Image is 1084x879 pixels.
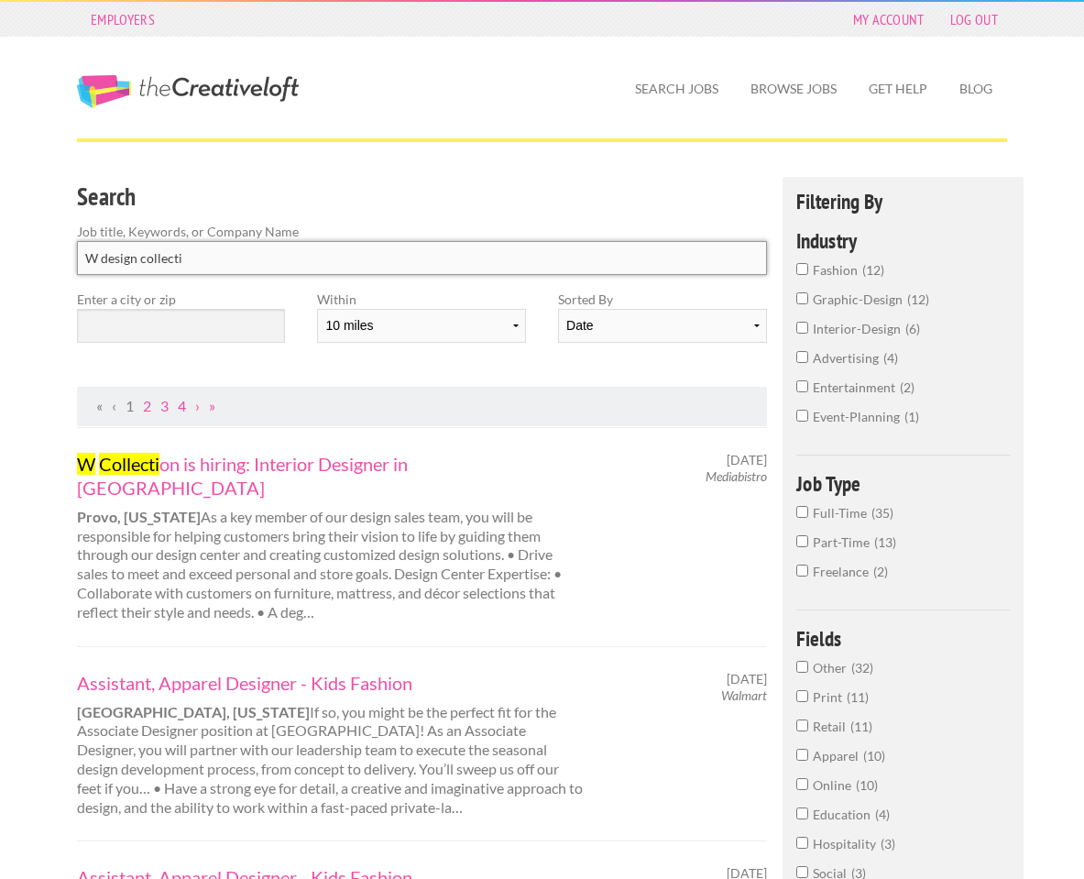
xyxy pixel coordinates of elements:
em: Walmart [721,687,767,703]
span: Full-Time [813,505,871,521]
a: Next Page [195,397,200,414]
span: Retail [813,719,850,734]
span: 2 [873,564,888,579]
span: 32 [851,660,873,676]
span: Hospitality [813,836,881,852]
span: Previous Page [112,397,116,414]
input: Apparel10 [796,749,808,761]
input: Other32 [796,661,808,673]
span: advertising [813,350,883,366]
span: [DATE] [727,452,767,468]
input: Hospitality3 [796,837,808,849]
em: Mediabistro [706,468,767,484]
span: 11 [847,689,869,705]
input: Online10 [796,778,808,790]
span: interior-design [813,321,905,336]
span: 12 [862,262,884,278]
input: event-planning1 [796,410,808,422]
a: Page 2 [143,397,151,414]
span: fashion [813,262,862,278]
input: Retail11 [796,720,808,731]
span: graphic-design [813,291,907,307]
a: The Creative Loft [77,75,299,108]
span: 4 [875,807,890,822]
span: 35 [871,505,893,521]
a: My Account [844,6,934,32]
input: advertising4 [796,351,808,363]
div: As a key member of our design sales team, you will be responsible for helping customers bring the... [61,452,603,622]
a: Get Help [854,68,942,110]
span: 13 [874,534,896,550]
span: Freelance [813,564,873,579]
div: If so, you might be the perfect fit for the Associate Designer position at [GEOGRAPHIC_DATA]! As ... [61,671,603,818]
a: Page 3 [160,397,169,414]
h4: Filtering By [796,191,1010,212]
strong: [GEOGRAPHIC_DATA], [US_STATE] [77,703,310,720]
a: Page 1 [126,397,134,414]
span: 1 [904,409,919,424]
span: 11 [850,719,872,734]
input: Search [77,241,767,275]
span: 4 [883,350,898,366]
input: Education4 [796,808,808,819]
span: 2 [900,379,914,395]
span: Other [813,660,851,676]
a: W Collection is hiring: Interior Designer in [GEOGRAPHIC_DATA] [77,452,586,500]
span: 10 [863,748,885,764]
span: Online [813,777,856,793]
input: interior-design6 [796,322,808,334]
span: 6 [905,321,920,336]
input: Print11 [796,690,808,702]
span: Apparel [813,748,863,764]
span: Education [813,807,875,822]
label: Enter a city or zip [77,290,285,309]
input: entertainment2 [796,380,808,392]
strong: Provo, [US_STATE] [77,508,201,525]
a: Assistant, Apparel Designer - Kids Fashion [77,671,586,695]
h4: Industry [796,230,1010,251]
input: Social3 [796,866,808,878]
a: Log Out [941,6,1007,32]
h4: Fields [796,628,1010,649]
span: entertainment [813,379,900,395]
mark: W [77,453,95,475]
span: First Page [96,397,103,414]
span: event-planning [813,409,904,424]
input: graphic-design12 [796,292,808,304]
span: 12 [907,291,929,307]
h3: Search [77,180,767,214]
input: Part-Time13 [796,535,808,547]
a: Browse Jobs [736,68,851,110]
a: Last Page, Page 4 [209,397,215,414]
span: Part-Time [813,534,874,550]
input: Freelance2 [796,565,808,577]
a: Blog [945,68,1007,110]
mark: Collecti [99,453,159,475]
span: 3 [881,836,895,852]
span: Print [813,689,847,705]
a: Search Jobs [620,68,733,110]
a: Page 4 [178,397,186,414]
h4: Job Type [796,473,1010,494]
label: Job title, Keywords, or Company Name [77,222,767,241]
label: Sorted By [558,290,766,309]
span: 10 [856,777,878,793]
input: Full-Time35 [796,506,808,518]
select: Sort results by [558,309,766,343]
span: [DATE] [727,671,767,687]
label: Within [317,290,525,309]
input: fashion12 [796,263,808,275]
a: Employers [82,6,164,32]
